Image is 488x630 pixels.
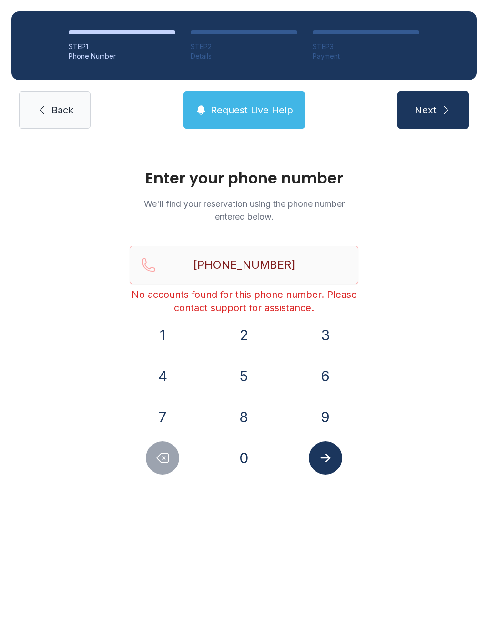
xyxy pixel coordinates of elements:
[69,42,175,51] div: STEP 1
[227,400,261,434] button: 8
[69,51,175,61] div: Phone Number
[130,171,358,186] h1: Enter your phone number
[146,318,179,352] button: 1
[211,103,293,117] span: Request Live Help
[415,103,437,117] span: Next
[309,359,342,393] button: 6
[309,441,342,475] button: Submit lookup form
[313,51,419,61] div: Payment
[313,42,419,51] div: STEP 3
[51,103,73,117] span: Back
[130,246,358,284] input: Reservation phone number
[146,359,179,393] button: 4
[191,42,297,51] div: STEP 2
[309,400,342,434] button: 9
[309,318,342,352] button: 3
[130,197,358,223] p: We'll find your reservation using the phone number entered below.
[191,51,297,61] div: Details
[130,288,358,315] div: No accounts found for this phone number. Please contact support for assistance.
[146,400,179,434] button: 7
[227,359,261,393] button: 5
[146,441,179,475] button: Delete number
[227,441,261,475] button: 0
[227,318,261,352] button: 2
